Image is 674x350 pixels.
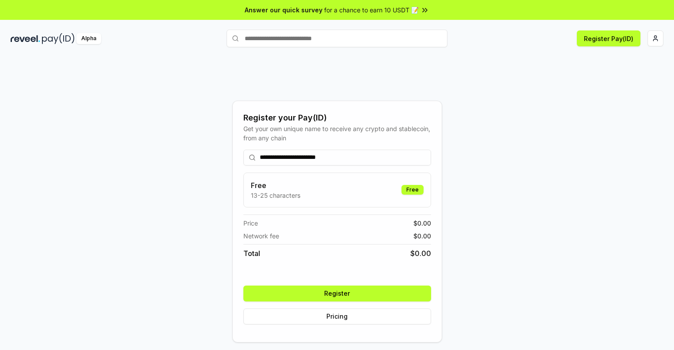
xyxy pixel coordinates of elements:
[243,124,431,143] div: Get your own unique name to receive any crypto and stablecoin, from any chain
[251,191,300,200] p: 13-25 characters
[243,112,431,124] div: Register your Pay(ID)
[413,231,431,241] span: $ 0.00
[243,309,431,324] button: Pricing
[245,5,322,15] span: Answer our quick survey
[324,5,419,15] span: for a chance to earn 10 USDT 📝
[243,286,431,301] button: Register
[42,33,75,44] img: pay_id
[76,33,101,44] div: Alpha
[577,30,640,46] button: Register Pay(ID)
[243,218,258,228] span: Price
[410,248,431,259] span: $ 0.00
[251,180,300,191] h3: Free
[11,33,40,44] img: reveel_dark
[401,185,424,195] div: Free
[243,248,260,259] span: Total
[413,218,431,228] span: $ 0.00
[243,231,279,241] span: Network fee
